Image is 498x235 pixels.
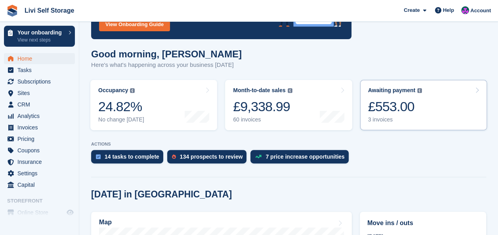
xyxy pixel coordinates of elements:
a: menu [4,156,75,167]
img: icon-info-grey-7440780725fd019a000dd9b08b2336e03edf1995a4989e88bcd33f0948082b44.svg [130,88,135,93]
div: 14 tasks to complete [105,154,159,160]
h2: Move ins / outs [367,218,479,228]
a: menu [4,207,75,218]
a: menu [4,99,75,110]
div: 60 invoices [233,116,292,123]
span: Insurance [17,156,65,167]
div: No change [DATE] [98,116,144,123]
a: Preview store [65,208,75,217]
p: View next steps [17,36,65,44]
a: Awaiting payment £553.00 3 invoices [360,80,487,130]
span: Subscriptions [17,76,65,87]
img: Graham Cameron [461,6,469,14]
div: 7 price increase opportunities [265,154,344,160]
a: Month-to-date sales £9,338.99 60 invoices [225,80,352,130]
a: menu [4,87,75,99]
a: menu [4,53,75,64]
a: Livi Self Storage [21,4,77,17]
a: menu [4,76,75,87]
div: 3 invoices [368,116,422,123]
span: Pricing [17,133,65,144]
span: Help [443,6,454,14]
div: Month-to-date sales [233,87,285,94]
span: Analytics [17,110,65,121]
a: menu [4,179,75,190]
span: Sites [17,87,65,99]
div: Occupancy [98,87,128,94]
span: Home [17,53,65,64]
span: CRM [17,99,65,110]
a: menu [4,133,75,144]
img: icon-info-grey-7440780725fd019a000dd9b08b2336e03edf1995a4989e88bcd33f0948082b44.svg [417,88,422,93]
span: Storefront [7,197,79,205]
span: Online Store [17,207,65,218]
span: Tasks [17,64,65,76]
a: Occupancy 24.82% No change [DATE] [90,80,217,130]
span: Account [470,7,491,15]
a: menu [4,168,75,179]
p: Here's what's happening across your business [DATE] [91,61,242,70]
h1: Good morning, [PERSON_NAME] [91,49,242,59]
a: menu [4,122,75,133]
div: 134 prospects to review [180,154,243,160]
a: menu [4,145,75,156]
img: task-75834270c22a3079a89374b754ae025e5fb1db73e45f91037f5363f120a921f8.svg [96,154,101,159]
a: menu [4,110,75,121]
h2: [DATE] in [GEOGRAPHIC_DATA] [91,189,232,200]
span: Invoices [17,122,65,133]
a: 14 tasks to complete [91,150,167,167]
span: Create [404,6,420,14]
div: £9,338.99 [233,99,292,115]
img: price_increase_opportunities-93ffe204e8149a01c8c9dc8f82e8f89637d9d84a8eef4429ea346261dce0b2c0.svg [255,155,261,158]
span: Settings [17,168,65,179]
p: Your onboarding [17,30,65,35]
span: Capital [17,179,65,190]
a: Your onboarding View next steps [4,26,75,47]
img: prospect-51fa495bee0391a8d652442698ab0144808aea92771e9ea1ae160a38d050c398.svg [172,154,176,159]
a: 7 price increase opportunities [250,150,352,167]
a: menu [4,64,75,76]
div: £553.00 [368,99,422,115]
p: ACTIONS [91,142,486,147]
a: View Onboarding Guide [99,17,170,31]
span: Coupons [17,145,65,156]
h2: Map [99,219,112,226]
div: Awaiting payment [368,87,416,94]
img: stora-icon-8386f47178a22dfd0bd8f6a31ec36ba5ce8667c1dd55bd0f319d3a0aa187defe.svg [6,5,18,17]
img: icon-info-grey-7440780725fd019a000dd9b08b2336e03edf1995a4989e88bcd33f0948082b44.svg [288,88,292,93]
div: 24.82% [98,99,144,115]
a: 134 prospects to review [167,150,251,167]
